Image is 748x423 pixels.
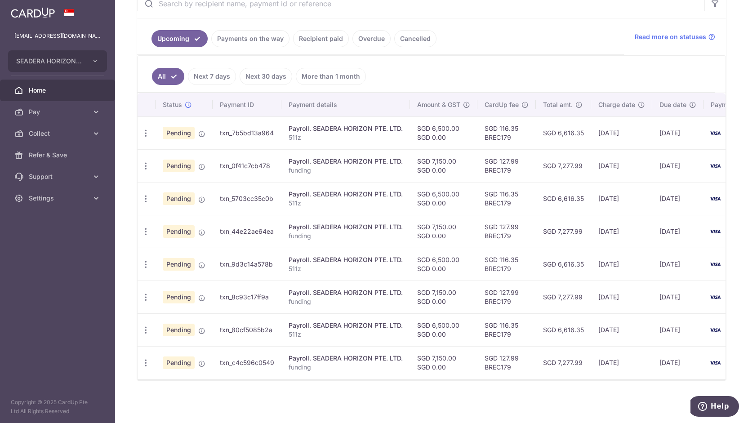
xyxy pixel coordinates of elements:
a: All [152,68,184,85]
span: Total amt. [543,100,573,109]
p: [EMAIL_ADDRESS][DOMAIN_NAME] [14,31,101,40]
td: txn_c4c596c0549 [213,346,281,379]
td: [DATE] [591,215,652,248]
p: 511z [289,199,403,208]
span: Support [29,172,88,181]
td: SGD 7,150.00 SGD 0.00 [410,281,477,313]
span: Collect [29,129,88,138]
td: [DATE] [652,313,703,346]
p: funding [289,232,403,240]
td: SGD 6,616.35 [536,313,591,346]
div: Payroll. SEADERA HORIZON PTE. LTD. [289,321,403,330]
td: txn_0f41c7cb478 [213,149,281,182]
td: [DATE] [591,346,652,379]
a: Payments on the way [211,30,289,47]
td: SGD 6,616.35 [536,248,591,281]
td: [DATE] [652,248,703,281]
td: SGD 127.99 BREC179 [477,149,536,182]
td: SGD 6,616.35 [536,116,591,149]
td: [DATE] [591,313,652,346]
span: Amount & GST [417,100,460,109]
span: Pending [163,127,195,139]
p: 511z [289,133,403,142]
p: 511z [289,264,403,273]
td: [DATE] [652,116,703,149]
td: SGD 7,277.99 [536,281,591,313]
div: Payroll. SEADERA HORIZON PTE. LTD. [289,354,403,363]
p: 511z [289,330,403,339]
span: Settings [29,194,88,203]
span: Pending [163,258,195,271]
span: Read more on statuses [635,32,706,41]
img: Bank Card [706,160,724,171]
td: [DATE] [652,346,703,379]
td: SGD 127.99 BREC179 [477,346,536,379]
span: Pending [163,324,195,336]
td: SGD 7,150.00 SGD 0.00 [410,149,477,182]
th: Payment ID [213,93,281,116]
td: SGD 116.35 BREC179 [477,313,536,346]
span: Pending [163,225,195,238]
img: Bank Card [706,292,724,303]
span: Charge date [598,100,635,109]
span: Due date [659,100,686,109]
a: Recipient paid [293,30,349,47]
td: [DATE] [591,116,652,149]
td: SGD 6,500.00 SGD 0.00 [410,313,477,346]
span: Pay [29,107,88,116]
a: Cancelled [394,30,436,47]
span: CardUp fee [485,100,519,109]
td: SGD 116.35 BREC179 [477,248,536,281]
td: [DATE] [652,182,703,215]
div: Payroll. SEADERA HORIZON PTE. LTD. [289,124,403,133]
a: Overdue [352,30,391,47]
td: SGD 7,277.99 [536,346,591,379]
button: SEADERA HORIZON PTE. LTD. [8,50,107,72]
td: SGD 6,500.00 SGD 0.00 [410,248,477,281]
span: Status [163,100,182,109]
td: txn_7b5bd13a964 [213,116,281,149]
td: SGD 127.99 BREC179 [477,215,536,248]
img: Bank Card [706,357,724,368]
span: Pending [163,192,195,205]
a: Next 7 days [188,68,236,85]
td: [DATE] [652,281,703,313]
img: Bank Card [706,226,724,237]
a: More than 1 month [296,68,366,85]
div: Payroll. SEADERA HORIZON PTE. LTD. [289,157,403,166]
td: SGD 6,500.00 SGD 0.00 [410,116,477,149]
div: Payroll. SEADERA HORIZON PTE. LTD. [289,255,403,264]
a: Read more on statuses [635,32,715,41]
td: SGD 127.99 BREC179 [477,281,536,313]
td: SGD 7,277.99 [536,149,591,182]
td: SGD 6,616.35 [536,182,591,215]
td: [DATE] [591,281,652,313]
td: SGD 116.35 BREC179 [477,182,536,215]
span: Pending [163,291,195,303]
td: SGD 116.35 BREC179 [477,116,536,149]
td: SGD 7,150.00 SGD 0.00 [410,346,477,379]
td: txn_8c93c17ff9a [213,281,281,313]
td: [DATE] [652,215,703,248]
span: Pending [163,356,195,369]
th: Payment details [281,93,410,116]
td: txn_5703cc35c0b [213,182,281,215]
img: Bank Card [706,259,724,270]
td: [DATE] [591,248,652,281]
span: Pending [163,160,195,172]
a: Next 30 days [240,68,292,85]
p: funding [289,363,403,372]
p: funding [289,297,403,306]
div: Payroll. SEADERA HORIZON PTE. LTD. [289,223,403,232]
span: Refer & Save [29,151,88,160]
img: Bank Card [706,193,724,204]
p: funding [289,166,403,175]
td: txn_80cf5085b2a [213,313,281,346]
td: [DATE] [591,182,652,215]
a: Upcoming [151,30,208,47]
td: SGD 6,500.00 SGD 0.00 [410,182,477,215]
img: Bank Card [706,325,724,335]
td: txn_9d3c14a578b [213,248,281,281]
img: CardUp [11,7,55,18]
